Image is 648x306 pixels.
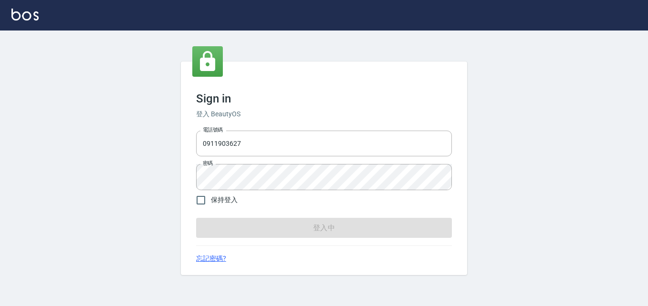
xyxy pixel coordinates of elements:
label: 密碼 [203,160,213,167]
span: 保持登入 [211,195,238,205]
h6: 登入 BeautyOS [196,109,452,119]
a: 忘記密碼? [196,254,226,264]
label: 電話號碼 [203,126,223,133]
img: Logo [11,9,39,20]
h3: Sign in [196,92,452,105]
